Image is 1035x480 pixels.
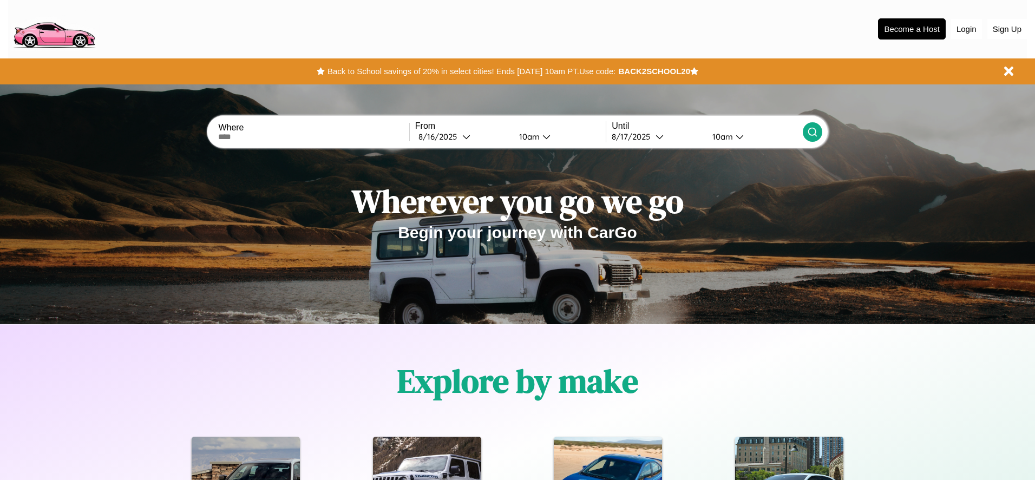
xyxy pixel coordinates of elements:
b: BACK2SCHOOL20 [618,67,690,76]
button: 10am [510,131,606,142]
div: 8 / 16 / 2025 [418,131,462,142]
button: Login [951,19,982,39]
img: logo [8,5,100,51]
div: 8 / 17 / 2025 [612,131,656,142]
div: 10am [707,131,736,142]
button: Back to School savings of 20% in select cities! Ends [DATE] 10am PT.Use code: [325,64,618,79]
div: 10am [514,131,542,142]
button: Become a Host [878,18,946,40]
label: Where [218,123,409,133]
button: 10am [704,131,802,142]
label: Until [612,121,802,131]
h1: Explore by make [397,359,638,403]
button: 8/16/2025 [415,131,510,142]
label: From [415,121,606,131]
button: Sign Up [987,19,1027,39]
